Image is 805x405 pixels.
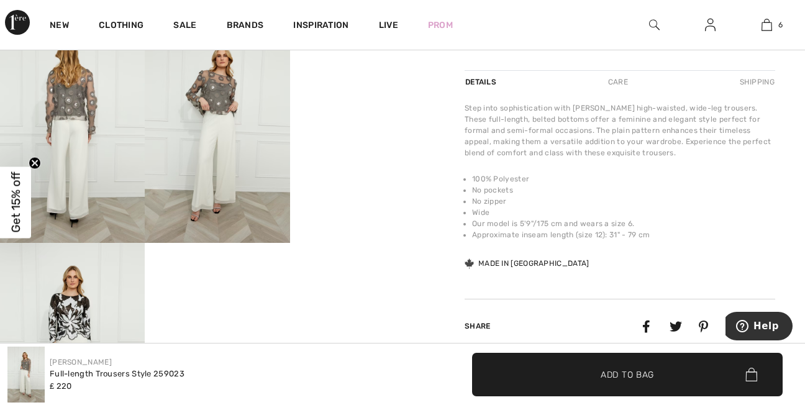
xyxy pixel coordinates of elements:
[9,172,23,233] span: Get 15% off
[472,218,775,229] li: Our model is 5'9"/175 cm and wears a size 6.
[379,19,398,32] a: Live
[601,368,654,381] span: Add to Bag
[50,381,72,391] span: ₤ 220
[739,17,794,32] a: 6
[745,368,757,381] img: Bag.svg
[50,368,184,380] div: Full-length Trousers Style 259023
[472,229,775,240] li: Approximate inseam length (size 12): 31" - 79 cm
[465,322,491,330] span: Share
[472,207,775,218] li: Wide
[472,184,775,196] li: No pockets
[293,20,348,33] span: Inspiration
[649,17,660,32] img: search the website
[472,353,783,396] button: Add to Bag
[145,25,289,243] img: Full-Length Trousers Style 259023. 4
[465,102,775,158] div: Step into sophistication with [PERSON_NAME] high-waisted, wide-leg trousers. These full-length, b...
[737,71,775,93] div: Shipping
[290,25,435,98] video: Your browser does not support the video tag.
[29,157,41,170] button: Close teaser
[762,17,772,32] img: My Bag
[173,20,196,33] a: Sale
[695,17,725,33] a: Sign In
[428,19,453,32] a: Prom
[50,358,112,366] a: [PERSON_NAME]
[465,71,499,93] div: Details
[598,71,639,93] div: Care
[778,19,783,30] span: 6
[705,17,716,32] img: My Info
[99,20,143,33] a: Clothing
[227,20,264,33] a: Brands
[725,312,793,343] iframe: Opens a widget where you can find more information
[472,173,775,184] li: 100% Polyester
[7,347,45,403] img: Full-Length Trousers Style 259023
[5,10,30,35] img: 1ère Avenue
[472,196,775,207] li: No zipper
[465,258,589,269] div: Made in [GEOGRAPHIC_DATA]
[50,20,69,33] a: New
